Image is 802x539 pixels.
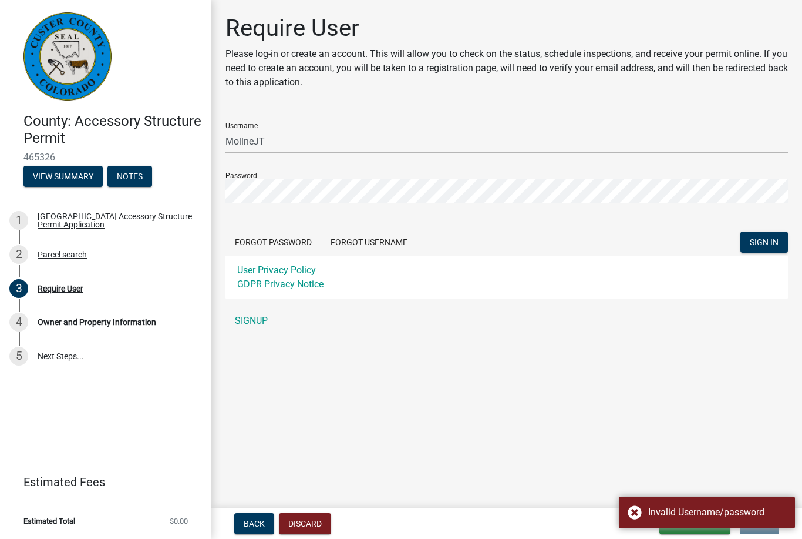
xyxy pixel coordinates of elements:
[170,517,188,525] span: $0.00
[321,232,417,253] button: Forgot Username
[237,265,316,276] a: User Privacy Policy
[244,519,265,528] span: Back
[225,47,788,89] p: Please log-in or create an account. This will allow you to check on the status, schedule inspecti...
[23,152,188,163] span: 465326
[38,250,87,259] div: Parcel search
[279,513,331,534] button: Discard
[38,284,83,293] div: Require User
[9,211,28,230] div: 1
[9,347,28,366] div: 5
[23,12,112,101] img: Custer County, Colorado
[107,172,152,182] wm-modal-confirm: Notes
[750,237,779,247] span: SIGN IN
[9,313,28,332] div: 4
[648,505,786,520] div: Invalid Username/password
[23,172,103,182] wm-modal-confirm: Summary
[225,309,788,333] a: SIGNUP
[107,166,152,187] button: Notes
[234,513,274,534] button: Back
[225,14,788,42] h1: Require User
[23,517,75,525] span: Estimated Total
[740,232,788,253] button: SIGN IN
[9,279,28,298] div: 3
[9,470,193,494] a: Estimated Fees
[38,318,156,326] div: Owner and Property Information
[9,245,28,264] div: 2
[237,279,324,290] a: GDPR Privacy Notice
[38,212,193,229] div: [GEOGRAPHIC_DATA] Accessory Structure Permit Application
[225,232,321,253] button: Forgot Password
[23,113,202,147] h4: County: Accessory Structure Permit
[23,166,103,187] button: View Summary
